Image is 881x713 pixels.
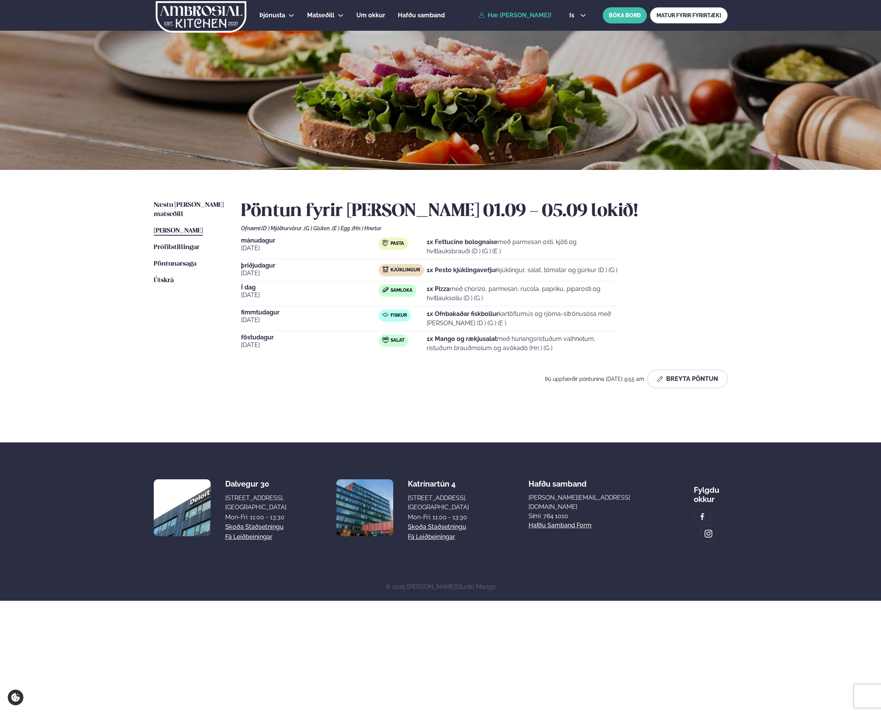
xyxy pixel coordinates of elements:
span: is [569,12,577,18]
span: Samloka [391,288,412,294]
span: Salat [391,337,404,344]
a: Fá leiðbeiningar [225,532,273,542]
a: Pöntunarsaga [154,259,196,269]
img: image alt [336,479,393,536]
span: Í dag [241,284,379,291]
span: (E ) Egg , [332,225,352,231]
span: (G ) Glúten , [304,225,332,231]
strong: 1x Pizza [427,285,450,293]
span: Fiskur [391,312,407,319]
a: Þjónusta [259,11,285,20]
a: Matseðill [307,11,334,20]
button: Breyta Pöntun [647,370,728,388]
img: image alt [704,529,713,538]
div: Mon-Fri: 11:00 - 13:30 [225,513,286,522]
span: Hafðu samband [398,12,445,19]
span: þriðjudagur [241,263,379,269]
span: mánudagur [241,238,379,244]
span: Þú uppfærðir pöntunina [DATE] 9:55 am [545,376,644,382]
a: [PERSON_NAME][EMAIL_ADDRESS][DOMAIN_NAME] [529,493,634,512]
p: með hunangsristuðum valhnetum, ristuðum brauðmolum og avókadó (Hn ) (G ) [427,334,618,353]
span: [DATE] [241,316,379,325]
div: Fylgdu okkur [694,479,728,504]
a: Skoða staðsetningu [408,522,466,532]
a: Næstu [PERSON_NAME] matseðill [154,201,226,219]
a: Prófílstillingar [154,243,199,252]
span: föstudagur [241,334,379,341]
span: Pasta [391,241,404,247]
span: [DATE] [241,291,379,300]
a: Um okkur [356,11,385,20]
img: logo [155,1,247,33]
span: (Hn ) Hnetur [352,225,381,231]
a: Útskrá [154,276,174,285]
img: sandwich-new-16px.svg [382,287,389,293]
span: [DATE] [241,244,379,253]
img: image alt [698,512,706,521]
a: Hæ [PERSON_NAME]! [479,12,552,19]
p: með chorizo, parmesan, rucola, papriku, piparosti og hvítlauksolíu (D ) (G ) [427,284,618,303]
img: salad.svg [382,337,389,343]
a: Fá leiðbeiningar [408,532,455,542]
div: Ofnæmi: [241,225,728,231]
strong: 1x Ofnbakaðar fiskbollur [427,310,499,317]
img: fish.svg [382,312,389,318]
a: Hafðu samband [398,11,445,20]
span: (D ) Mjólkurvörur , [261,225,304,231]
span: Hafðu samband [529,473,587,489]
p: Sími: 784 1010 [529,512,634,521]
a: Skoða staðsetningu [225,522,284,532]
a: image alt [700,525,716,542]
p: kjúklingur, salat, tómatar og gúrkur (D ) (G ) [427,266,617,275]
span: Kjúklingur [391,267,420,273]
a: image alt [694,509,710,525]
span: Prófílstillingar [154,244,199,251]
div: Katrínartún 4 [408,479,469,489]
span: Um okkur [356,12,385,19]
img: image alt [154,479,211,536]
span: Næstu [PERSON_NAME] matseðill [154,202,224,218]
a: [PERSON_NAME] [154,226,203,236]
button: is [563,12,592,18]
span: [DATE] [241,269,379,278]
p: kartöflumús og rjóma-sítrónusósa með [PERSON_NAME] (D ) (G ) (E ) [427,309,618,328]
div: [STREET_ADDRESS], [GEOGRAPHIC_DATA] [408,494,469,512]
span: fimmtudagur [241,309,379,316]
span: © 2025 [PERSON_NAME] [386,583,496,590]
strong: 1x Mango og rækjusalat [427,335,497,342]
div: Dalvegur 30 [225,479,286,489]
span: Þjónusta [259,12,285,19]
span: Útskrá [154,277,174,284]
a: Cookie settings [8,690,23,705]
p: með parmesan osti, kjöti og hvítlauksbrauði (D ) (G ) (E ) [427,238,618,256]
img: pasta.svg [382,240,389,246]
img: chicken.svg [382,266,389,273]
div: Mon-Fri: 11:00 - 13:30 [408,513,469,522]
a: Studio Mango [456,583,496,590]
strong: 1x Fettucine bolognaise [427,238,498,246]
a: Hafðu samband form [529,521,592,530]
div: [STREET_ADDRESS], [GEOGRAPHIC_DATA] [225,494,286,512]
span: [DATE] [241,341,379,350]
span: [PERSON_NAME] [154,228,203,234]
strong: 1x Pesto kjúklingavefjur [427,266,497,274]
h2: Pöntun fyrir [PERSON_NAME] 01.09 - 05.09 lokið! [241,201,728,222]
span: Matseðill [307,12,334,19]
span: Pöntunarsaga [154,261,196,267]
button: BÓKA BORÐ [603,7,647,23]
a: MATUR FYRIR FYRIRTÆKI [650,7,728,23]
